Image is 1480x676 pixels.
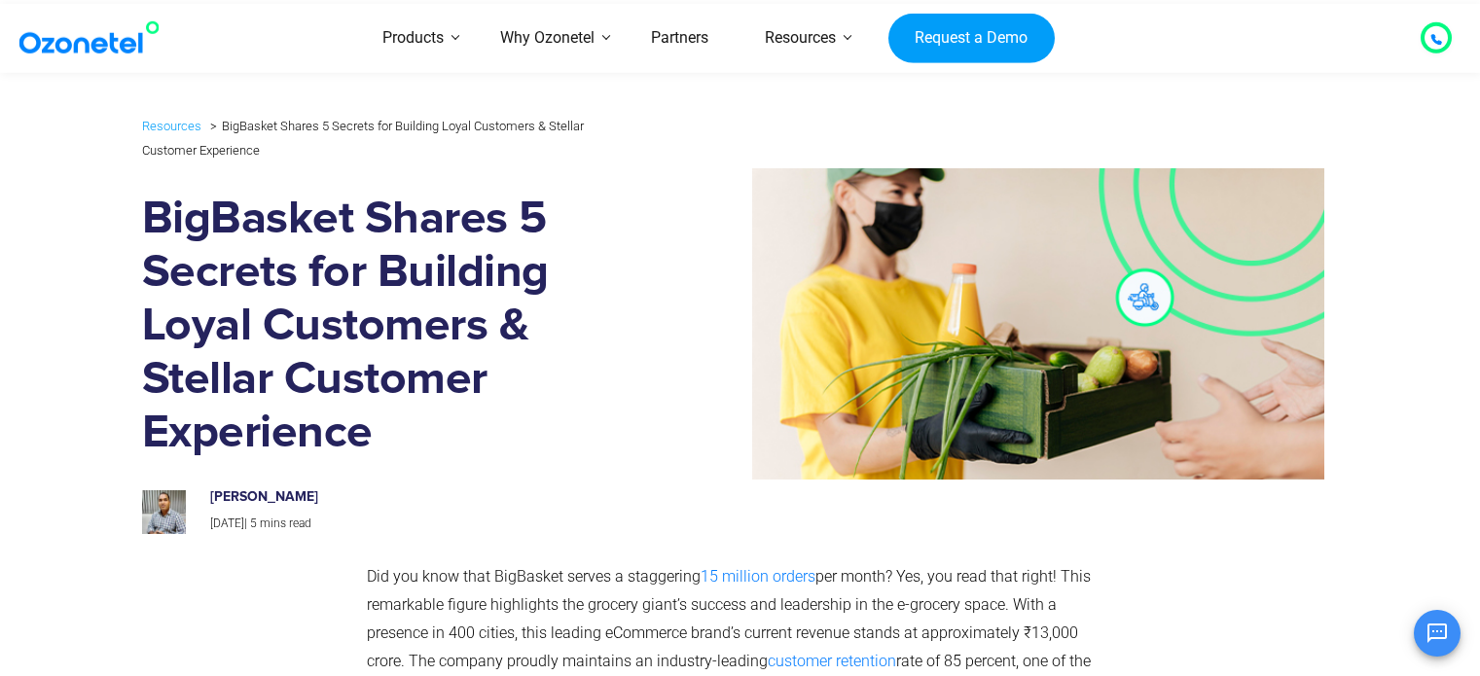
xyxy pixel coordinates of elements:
a: Products [354,4,472,73]
span: per month? Yes, you read that right! This remarkable figure highlights the grocery giant’s succes... [367,567,1091,669]
img: prashanth-kancherla_avatar-200x200.jpeg [142,490,186,534]
a: Request a Demo [888,13,1055,63]
h1: BigBasket Shares 5 Secrets for Building Loyal Customers & Stellar Customer Experience [142,193,641,460]
span: [DATE] [210,516,244,530]
a: Resources [737,4,864,73]
a: 15 million orders [701,567,815,586]
li: BigBasket Shares 5 Secrets for Building Loyal Customers & Stellar Customer Experience [142,114,584,157]
span: mins read [260,516,311,530]
a: Partners [623,4,737,73]
span: Did you know that BigBasket serves a staggering [367,567,701,586]
a: Resources [142,115,201,137]
a: customer retention [768,652,896,670]
a: Why Ozonetel [472,4,623,73]
span: 5 [250,516,257,530]
button: Open chat [1414,610,1461,657]
p: | [210,514,621,535]
h6: [PERSON_NAME] [210,489,621,506]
